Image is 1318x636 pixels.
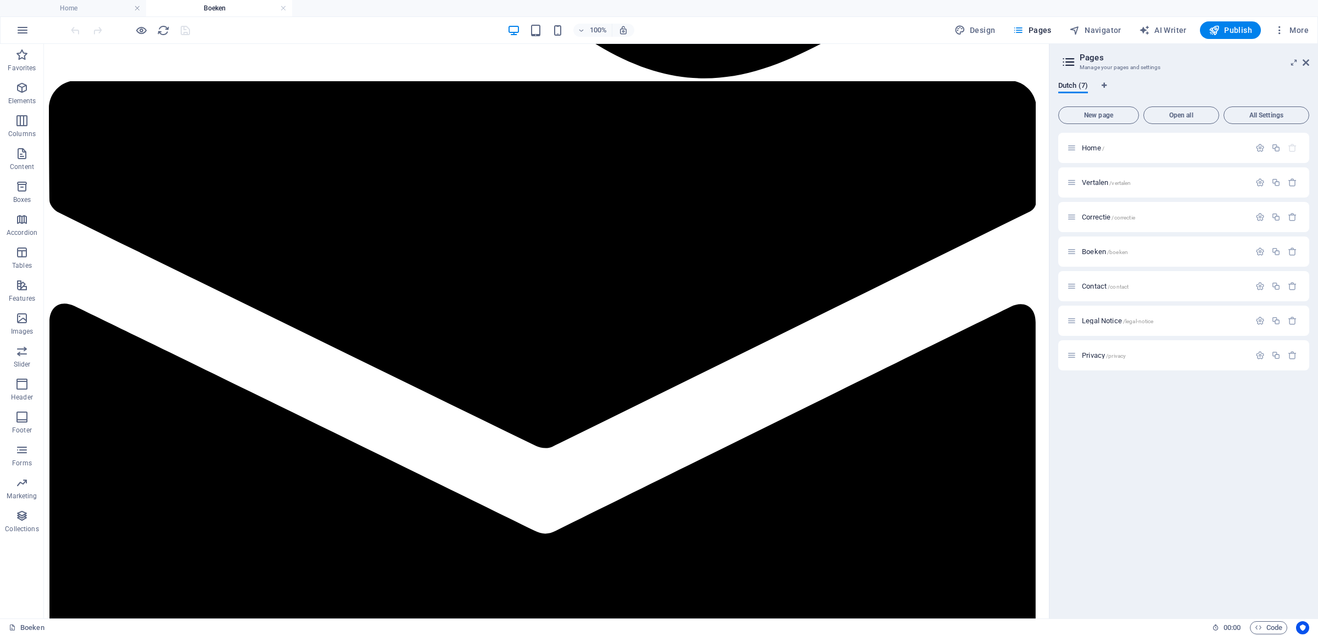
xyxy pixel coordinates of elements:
div: Duplicate [1271,282,1281,291]
span: Publish [1209,25,1252,36]
span: /correctie [1112,215,1135,221]
p: Favorites [8,64,36,72]
span: Open all [1148,112,1214,119]
div: Boeken/boeken [1079,248,1250,255]
div: Settings [1255,316,1265,325]
div: Remove [1288,282,1297,291]
button: AI Writer [1135,21,1191,39]
span: Dutch (7) [1058,79,1088,94]
span: Click to open page [1082,144,1104,152]
span: Click to open page [1082,213,1135,221]
h3: Manage your pages and settings [1080,63,1287,72]
span: 00 00 [1224,621,1241,634]
div: Contact/contact [1079,283,1250,290]
div: Settings [1255,178,1265,187]
div: Remove [1288,351,1297,360]
span: / [1102,145,1104,151]
a: Click to cancel selection. Double-click to open Pages [9,621,44,634]
div: Legal Notice/legal-notice [1079,317,1250,324]
div: Remove [1288,247,1297,256]
div: Settings [1255,212,1265,222]
button: reload [157,24,170,37]
h2: Pages [1080,53,1309,63]
div: Settings [1255,143,1265,153]
p: Elements [8,97,36,105]
button: Pages [1008,21,1055,39]
div: Remove [1288,316,1297,325]
span: /boeken [1107,249,1128,255]
span: More [1274,25,1309,36]
span: /vertalen [1109,180,1131,186]
div: Duplicate [1271,247,1281,256]
i: Reload page [157,24,170,37]
div: Remove [1288,212,1297,222]
div: Home/ [1079,144,1250,151]
div: Duplicate [1271,143,1281,153]
p: Features [9,294,35,303]
i: On resize automatically adjust zoom level to fit chosen device. [618,25,628,35]
button: Publish [1200,21,1261,39]
span: /contact [1108,284,1129,290]
span: /legal-notice [1123,318,1154,324]
button: All Settings [1224,106,1309,124]
p: Slider [14,360,31,369]
button: Code [1250,621,1287,634]
div: Settings [1255,247,1265,256]
div: Duplicate [1271,351,1281,360]
button: Design [950,21,1000,39]
span: Click to open page [1082,317,1153,325]
p: Boxes [13,195,31,204]
span: : [1231,623,1233,632]
button: More [1270,21,1313,39]
p: Accordion [7,228,37,237]
span: Contact [1082,282,1129,290]
div: Duplicate [1271,212,1281,222]
div: Duplicate [1271,316,1281,325]
span: All Settings [1228,112,1304,119]
h6: Session time [1212,621,1241,634]
div: Privacy/privacy [1079,352,1250,359]
span: AI Writer [1139,25,1187,36]
h6: 100% [590,24,607,37]
p: Collections [5,525,38,533]
span: /privacy [1106,353,1126,359]
span: Navigator [1069,25,1121,36]
div: Language Tabs [1058,81,1309,102]
p: Tables [12,261,32,270]
div: The startpage cannot be deleted [1288,143,1297,153]
p: Footer [12,426,32,435]
div: Settings [1255,351,1265,360]
span: Click to open page [1082,351,1126,359]
p: Forms [12,459,32,468]
span: Boeken [1082,247,1128,256]
div: Duplicate [1271,178,1281,187]
p: Columns [8,130,36,138]
div: Vertalen/vertalen [1079,179,1250,186]
button: Usercentrics [1296,621,1309,634]
p: Header [11,393,33,402]
button: Navigator [1065,21,1126,39]
button: 100% [573,24,612,37]
h4: Boeken [146,2,292,14]
span: Pages [1013,25,1051,36]
p: Images [11,327,33,336]
div: Design (Ctrl+Alt+Y) [950,21,1000,39]
span: Code [1255,621,1282,634]
p: Content [10,162,34,171]
button: Open all [1143,106,1219,124]
button: New page [1058,106,1139,124]
div: Settings [1255,282,1265,291]
button: Click here to leave preview mode and continue editing [135,24,148,37]
p: Marketing [7,492,37,500]
span: Click to open page [1082,178,1131,187]
span: New page [1063,112,1134,119]
div: Remove [1288,178,1297,187]
span: Design [954,25,996,36]
div: Correctie/correctie [1079,213,1250,221]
